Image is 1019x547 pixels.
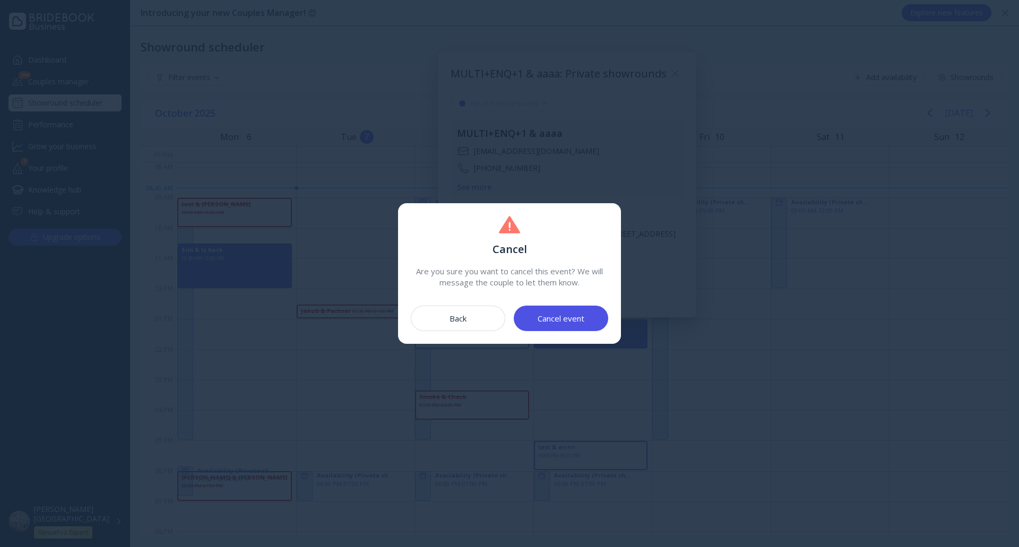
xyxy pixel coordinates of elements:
div: Back [450,314,467,323]
div: Cancel event [538,314,584,323]
div: Are you sure you want to cancel this event? We will message the couple to let them know. [411,266,608,289]
div: Cancel [411,242,608,257]
button: Cancel event [514,306,608,331]
button: Back [411,306,505,331]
